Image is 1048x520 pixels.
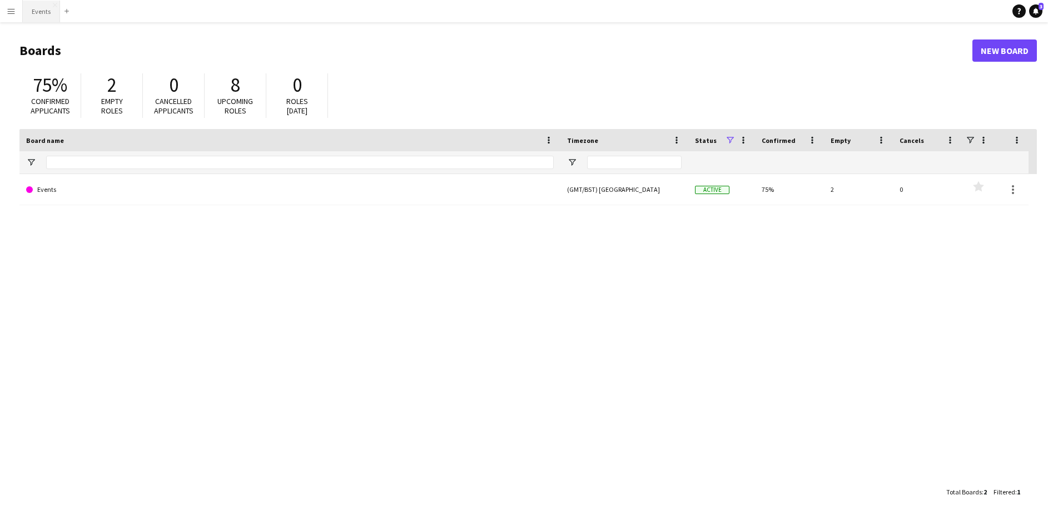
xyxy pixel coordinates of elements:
div: 2 [824,174,893,205]
span: Filtered [994,488,1015,496]
span: 0 [292,73,302,97]
input: Board name Filter Input [46,156,554,169]
a: Events [26,174,554,205]
span: 2 [107,73,117,97]
h1: Boards [19,42,972,59]
span: Timezone [567,136,598,145]
div: 0 [893,174,962,205]
span: Cancels [900,136,924,145]
span: Upcoming roles [217,96,253,116]
a: 3 [1029,4,1042,18]
span: Total Boards [946,488,982,496]
span: 8 [231,73,240,97]
span: Empty roles [101,96,123,116]
span: Confirmed [762,136,796,145]
div: (GMT/BST) [GEOGRAPHIC_DATA] [560,174,688,205]
button: Events [23,1,60,22]
span: 75% [33,73,67,97]
button: Open Filter Menu [26,157,36,167]
input: Timezone Filter Input [587,156,682,169]
span: 2 [984,488,987,496]
span: 1 [1017,488,1020,496]
span: Confirmed applicants [31,96,70,116]
span: Active [695,186,729,194]
div: : [946,481,987,503]
span: 0 [169,73,178,97]
span: Empty [831,136,851,145]
span: Roles [DATE] [286,96,308,116]
div: : [994,481,1020,503]
span: Board name [26,136,64,145]
span: Cancelled applicants [154,96,193,116]
button: Open Filter Menu [567,157,577,167]
span: 3 [1039,3,1044,10]
a: New Board [972,39,1037,62]
div: 75% [755,174,824,205]
span: Status [695,136,717,145]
